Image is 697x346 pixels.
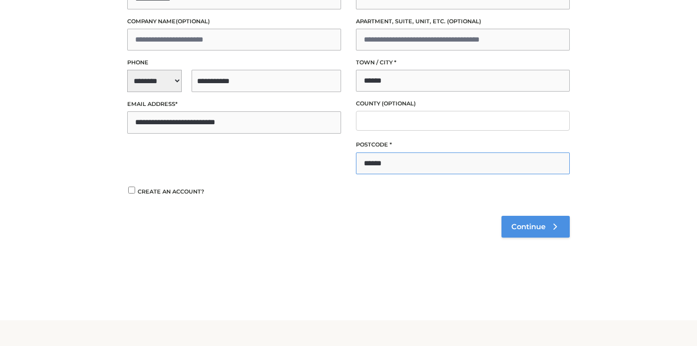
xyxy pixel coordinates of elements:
span: (optional) [382,100,416,107]
label: Apartment, suite, unit, etc. [356,17,570,26]
label: Email address [127,99,341,109]
span: Create an account? [138,188,204,195]
label: Phone [127,58,341,67]
input: Create an account? [127,187,136,194]
span: (optional) [176,18,210,25]
label: Company name [127,17,341,26]
span: Continue [511,222,546,231]
span: (optional) [447,18,481,25]
label: Town / City [356,58,570,67]
a: Continue [501,216,570,238]
label: Postcode [356,140,570,149]
label: County [356,99,570,108]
